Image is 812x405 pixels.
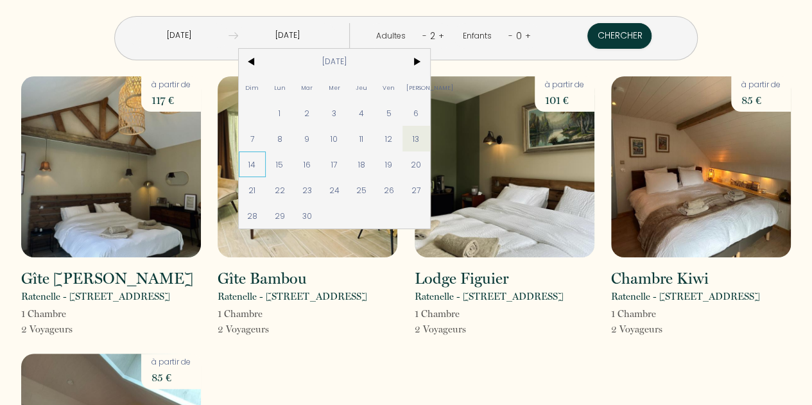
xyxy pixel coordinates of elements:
[348,126,376,151] span: 11
[545,79,584,91] p: à partir de
[525,30,531,42] a: +
[320,177,348,203] span: 24
[402,100,430,126] span: 6
[659,323,662,335] span: s
[293,74,321,100] span: Mar
[21,271,193,286] h2: Gîte [PERSON_NAME]
[239,151,266,177] span: 14
[508,30,513,42] a: -
[218,289,367,304] p: Ratenelle - [STREET_ADDRESS]
[320,126,348,151] span: 10
[21,306,73,322] p: 1 Chambre
[151,91,191,109] p: 117 €
[462,323,466,335] span: s
[21,76,201,257] img: rental-image
[265,323,269,335] span: s
[611,271,709,286] h2: Chambre Kiwi
[293,151,321,177] span: 16
[238,23,337,48] input: Départ
[415,271,508,286] h2: Lodge Figuier
[130,23,229,48] input: Arrivée
[402,126,430,151] span: 13
[611,289,760,304] p: Ratenelle - [STREET_ADDRESS]
[239,203,266,228] span: 28
[218,271,307,286] h2: Gîte Bambou
[427,26,438,46] div: 2
[239,177,266,203] span: 21
[611,322,662,337] p: 2 Voyageur
[266,49,402,74] span: [DATE]
[415,322,466,337] p: 2 Voyageur
[402,49,430,74] span: >
[376,30,410,42] div: Adultes
[239,49,266,74] span: <
[375,151,402,177] span: 19
[218,76,397,257] img: rental-image
[375,100,402,126] span: 5
[320,151,348,177] span: 17
[463,30,496,42] div: Enfants
[415,76,594,257] img: rental-image
[151,356,191,368] p: à partir de
[415,289,564,304] p: Ratenelle - [STREET_ADDRESS]
[741,79,781,91] p: à partir de
[69,323,73,335] span: s
[375,177,402,203] span: 26
[415,306,466,322] p: 1 Chambre
[348,151,376,177] span: 18
[239,74,266,100] span: Dim
[611,306,662,322] p: 1 Chambre
[21,322,73,337] p: 2 Voyageur
[21,289,170,304] p: Ratenelle - [STREET_ADDRESS]
[320,100,348,126] span: 3
[611,76,791,257] img: rental-image
[239,126,266,151] span: 7
[348,74,376,100] span: Jeu
[266,203,293,228] span: 29
[402,74,430,100] span: [PERSON_NAME]
[348,100,376,126] span: 4
[402,177,430,203] span: 27
[422,30,427,42] a: -
[266,126,293,151] span: 8
[545,91,584,109] p: 101 €
[151,79,191,91] p: à partir de
[293,126,321,151] span: 9
[438,30,444,42] a: +
[151,368,191,386] p: 85 €
[293,100,321,126] span: 2
[375,74,402,100] span: Ven
[218,322,269,337] p: 2 Voyageur
[266,151,293,177] span: 15
[741,91,781,109] p: 85 €
[320,74,348,100] span: Mer
[402,151,430,177] span: 20
[266,177,293,203] span: 22
[266,74,293,100] span: Lun
[293,203,321,228] span: 30
[266,100,293,126] span: 1
[293,177,321,203] span: 23
[348,177,376,203] span: 25
[218,306,269,322] p: 1 Chambre
[513,26,525,46] div: 0
[587,23,652,49] button: Chercher
[375,126,402,151] span: 12
[229,31,238,40] img: guests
